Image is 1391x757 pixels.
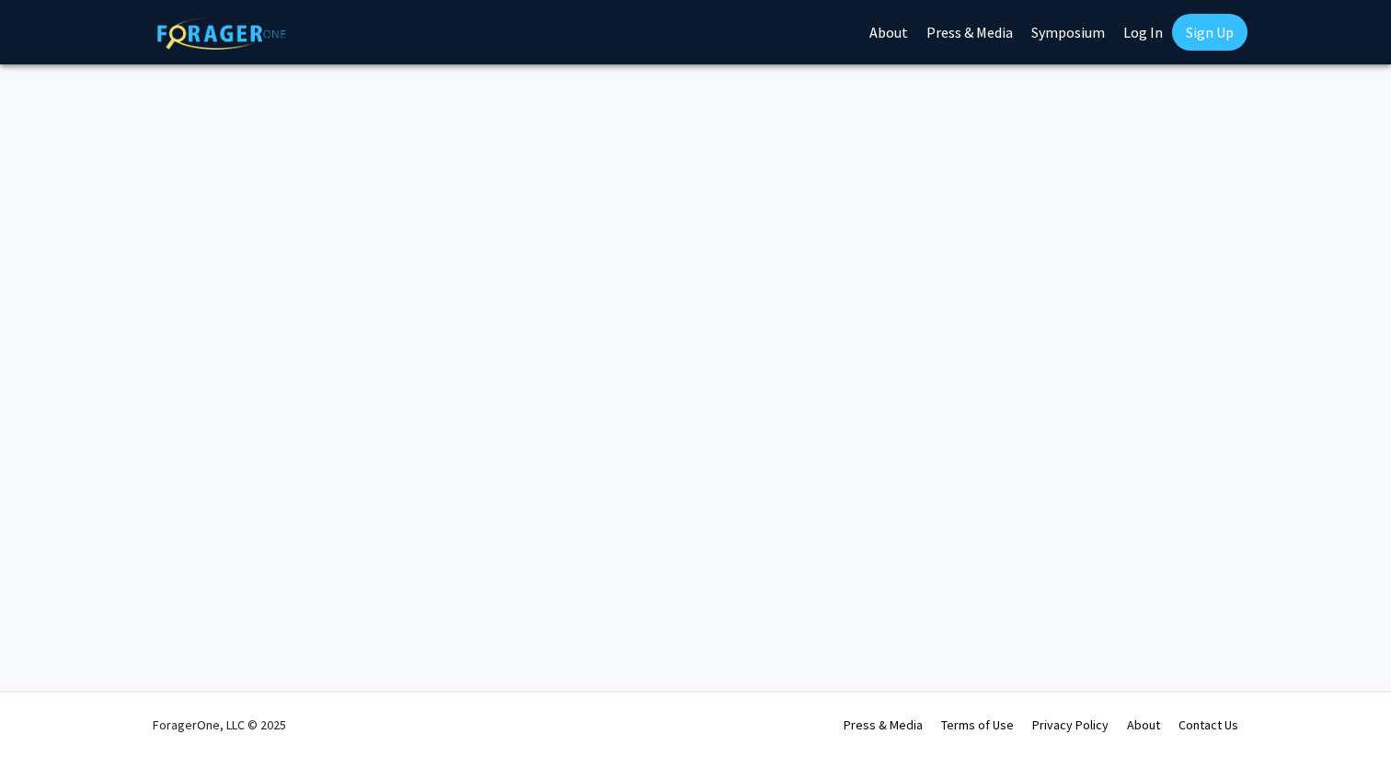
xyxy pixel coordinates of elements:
a: Press & Media [844,717,923,733]
a: Privacy Policy [1032,717,1109,733]
a: Terms of Use [941,717,1014,733]
div: ForagerOne, LLC © 2025 [153,693,286,757]
a: Contact Us [1178,717,1238,733]
a: Sign Up [1172,14,1247,51]
a: About [1127,717,1160,733]
img: ForagerOne Logo [157,17,286,50]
